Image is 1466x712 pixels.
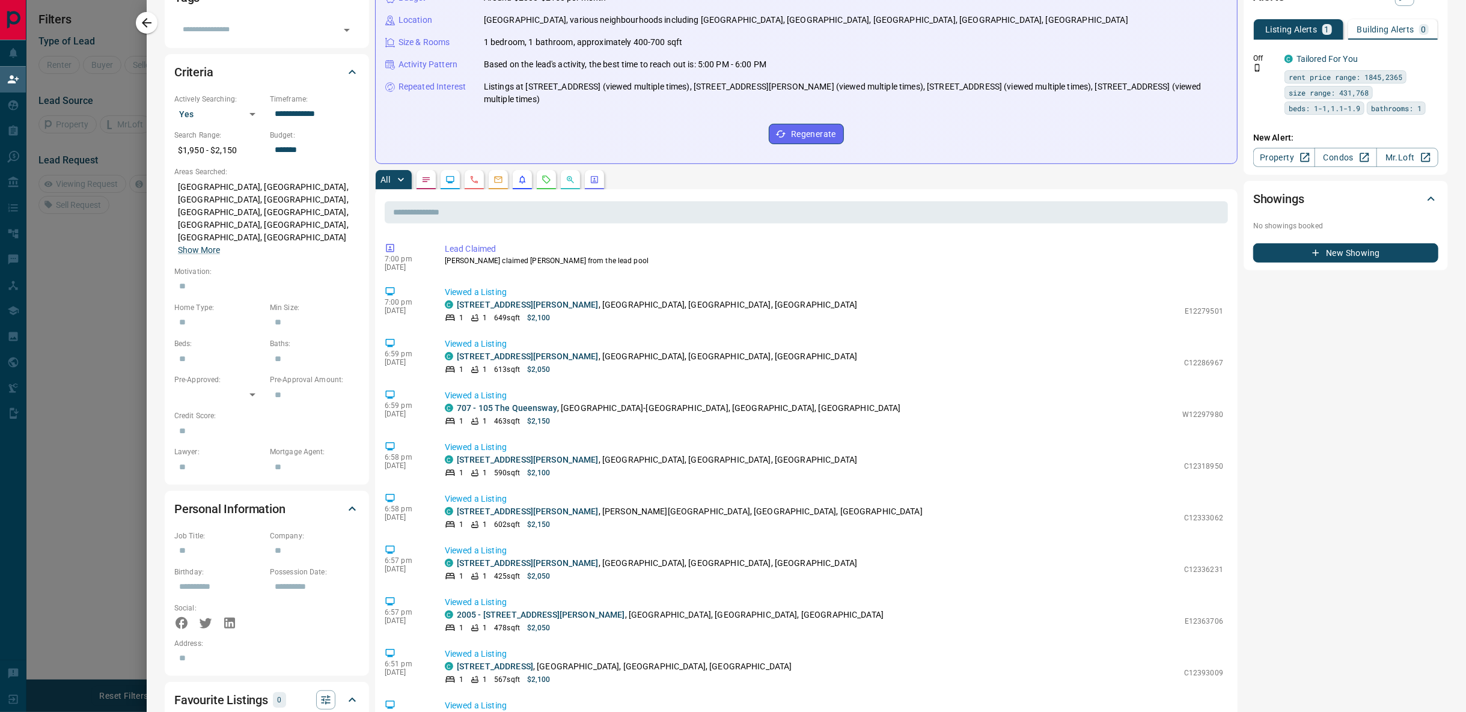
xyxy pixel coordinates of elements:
p: 1 [483,571,487,582]
p: $2,100 [527,467,551,478]
p: 1 bedroom, 1 bathroom, approximately 400-700 sqft [484,36,682,49]
p: 613 sqft [494,364,520,375]
svg: Requests [542,175,551,184]
p: Repeated Interest [399,81,466,93]
p: 1 [483,622,487,633]
p: 1 [483,519,487,530]
p: Viewed a Listing [445,596,1223,609]
p: 1 [483,416,487,427]
p: Home Type: [174,302,264,313]
p: 1 [459,674,463,685]
p: Viewed a Listing [445,493,1223,505]
p: Lawyer: [174,446,264,457]
p: Timeframe: [270,94,359,105]
p: Viewed a Listing [445,389,1223,402]
p: Viewed a Listing [445,648,1223,660]
p: 6:59 pm [385,350,427,358]
p: Viewed a Listing [445,286,1223,299]
h2: Showings [1253,189,1304,208]
p: Lead Claimed [445,243,1223,255]
button: Show More [178,244,220,257]
div: condos.ca [445,507,453,516]
svg: Lead Browsing Activity [445,175,455,184]
p: 0 [1422,25,1426,34]
p: $2,100 [527,312,551,323]
p: New Alert: [1253,132,1438,144]
p: $2,150 [527,519,551,530]
p: C12318950 [1184,461,1223,472]
span: size range: 431,768 [1289,87,1369,99]
p: Possession Date: [270,567,359,577]
p: Building Alerts [1357,25,1414,34]
p: 6:57 pm [385,556,427,565]
p: E12363706 [1185,616,1223,627]
svg: Opportunities [566,175,575,184]
div: condos.ca [445,352,453,361]
p: Actively Searching: [174,94,264,105]
p: [PERSON_NAME] claimed [PERSON_NAME] from the lead pool [445,255,1223,266]
p: E12279501 [1185,306,1223,317]
p: [GEOGRAPHIC_DATA], [GEOGRAPHIC_DATA], [GEOGRAPHIC_DATA], [GEOGRAPHIC_DATA], [GEOGRAPHIC_DATA], [G... [174,177,359,260]
p: $2,050 [527,571,551,582]
p: No showings booked [1253,221,1438,231]
p: 478 sqft [494,622,520,633]
p: [GEOGRAPHIC_DATA], various neighbourhoods including [GEOGRAPHIC_DATA], [GEOGRAPHIC_DATA], [GEOGRA... [484,14,1128,26]
p: W12297980 [1182,409,1223,420]
a: Tailored For You [1296,54,1358,64]
p: $2,150 [527,416,551,427]
p: $2,100 [527,674,551,685]
a: Condos [1315,148,1376,167]
p: , [GEOGRAPHIC_DATA], [GEOGRAPHIC_DATA], [GEOGRAPHIC_DATA] [457,299,857,311]
p: $2,050 [527,622,551,633]
div: condos.ca [445,662,453,671]
p: , [GEOGRAPHIC_DATA], [GEOGRAPHIC_DATA], [GEOGRAPHIC_DATA] [457,660,792,673]
p: 7:00 pm [385,298,427,306]
p: 0 [276,693,283,707]
p: , [GEOGRAPHIC_DATA], [GEOGRAPHIC_DATA], [GEOGRAPHIC_DATA] [457,454,857,466]
p: 1 [459,312,463,323]
p: [DATE] [385,616,427,625]
p: [DATE] [385,565,427,573]
p: 1 [459,364,463,375]
p: [DATE] [385,668,427,677]
p: Baths: [270,338,359,349]
p: 463 sqft [494,416,520,427]
div: Criteria [174,58,359,87]
p: Location [399,14,432,26]
h2: Favourite Listings [174,690,268,710]
p: [DATE] [385,263,427,272]
svg: Agent Actions [590,175,599,184]
a: Property [1253,148,1315,167]
svg: Emails [493,175,503,184]
p: 1 [483,674,487,685]
p: [DATE] [385,306,427,315]
p: Job Title: [174,531,264,541]
p: , [GEOGRAPHIC_DATA], [GEOGRAPHIC_DATA], [GEOGRAPHIC_DATA] [457,350,857,363]
p: [DATE] [385,513,427,522]
button: Regenerate [769,124,844,144]
p: C12333062 [1184,513,1223,523]
div: Yes [174,105,264,124]
p: Off [1253,53,1277,64]
a: 707 - 105 The Queensway [457,403,557,413]
p: [DATE] [385,410,427,418]
p: 7:00 pm [385,255,427,263]
div: condos.ca [445,610,453,619]
p: 1 [483,467,487,478]
p: 1 [1325,25,1330,34]
p: 1 [459,622,463,633]
svg: Calls [469,175,479,184]
p: Budget: [270,130,359,141]
div: condos.ca [1284,55,1293,63]
div: condos.ca [445,559,453,567]
p: $2,050 [527,364,551,375]
p: 1 [459,416,463,427]
p: Activity Pattern [399,58,457,71]
p: Listings at [STREET_ADDRESS] (viewed multiple times), [STREET_ADDRESS][PERSON_NAME] (viewed multi... [484,81,1227,106]
div: condos.ca [445,455,453,464]
p: 1 [483,364,487,375]
p: 1 [483,312,487,323]
a: 2005 - [STREET_ADDRESS][PERSON_NAME] [457,610,625,619]
p: Viewed a Listing [445,441,1223,454]
span: bathrooms: 1 [1371,102,1422,114]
